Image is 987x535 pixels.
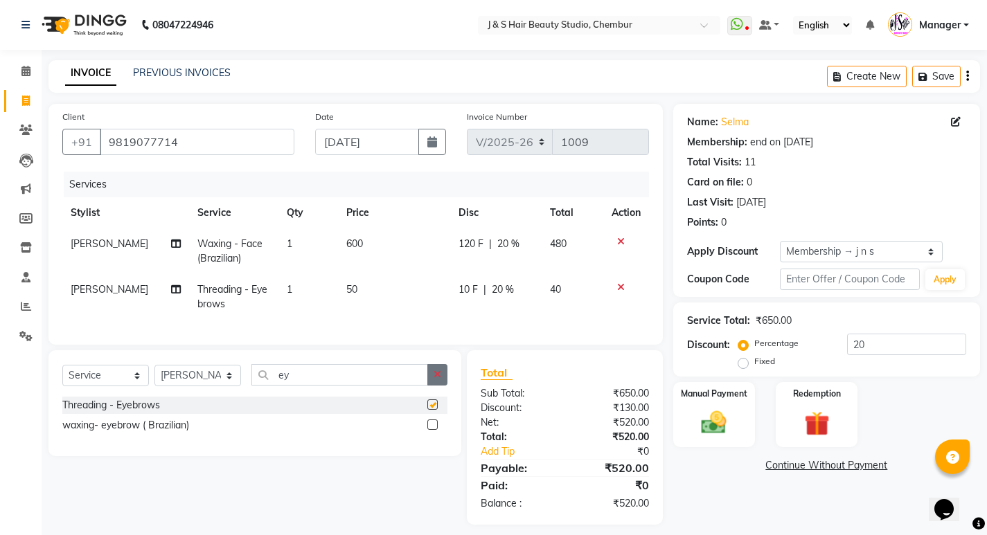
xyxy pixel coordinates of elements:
[564,401,659,415] div: ₹130.00
[721,115,749,129] a: Selma
[687,175,744,190] div: Card on file:
[919,18,961,33] span: Manager
[580,444,659,459] div: ₹0
[745,155,756,170] div: 11
[251,364,428,386] input: Search or Scan
[687,244,780,259] div: Apply Discount
[470,460,564,476] div: Payable:
[62,418,189,433] div: waxing- eyebrow ( Brazilian)
[564,430,659,444] div: ₹520.00
[470,386,564,401] div: Sub Total:
[676,458,977,473] a: Continue Without Payment
[687,155,742,170] div: Total Visits:
[747,175,752,190] div: 0
[133,66,231,79] a: PREVIOUS INVOICES
[736,195,766,210] div: [DATE]
[754,355,775,368] label: Fixed
[756,314,792,328] div: ₹650.00
[542,197,603,228] th: Total
[35,6,130,44] img: logo
[62,398,160,412] div: Threading - Eyebrows
[470,444,580,459] a: Add Tip
[62,111,85,123] label: Client
[481,365,513,380] span: Total
[497,237,519,251] span: 20 %
[470,401,564,415] div: Discount:
[750,135,813,149] div: end on [DATE]
[550,237,567,250] span: 480
[470,477,564,493] div: Paid:
[681,388,747,400] label: Manual Payment
[62,129,101,155] button: +91
[564,460,659,476] div: ₹520.00
[483,282,486,297] span: |
[687,215,718,230] div: Points:
[278,197,338,228] th: Qty
[687,338,730,352] div: Discount:
[338,197,450,228] th: Price
[564,496,659,511] div: ₹520.00
[912,66,961,87] button: Save
[489,237,492,251] span: |
[492,282,514,297] span: 20 %
[564,477,659,493] div: ₹0
[287,237,292,250] span: 1
[550,283,561,296] span: 40
[780,269,920,290] input: Enter Offer / Coupon Code
[65,61,116,86] a: INVOICE
[467,111,527,123] label: Invoice Number
[564,386,659,401] div: ₹650.00
[100,129,294,155] input: Search by Name/Mobile/Email/Code
[152,6,213,44] b: 08047224946
[564,415,659,430] div: ₹520.00
[827,66,907,87] button: Create New
[197,237,263,264] span: Waxing - Face (Brazilian)
[346,237,363,250] span: 600
[470,415,564,430] div: Net:
[346,283,357,296] span: 50
[888,12,912,37] img: Manager
[470,430,564,444] div: Total:
[189,197,278,228] th: Service
[687,314,750,328] div: Service Total:
[197,283,267,310] span: Threading - Eyebrows
[929,480,973,521] iframe: chat widget
[721,215,727,230] div: 0
[687,272,780,287] div: Coupon Code
[287,283,292,296] span: 1
[64,172,659,197] div: Services
[925,269,965,290] button: Apply
[315,111,334,123] label: Date
[687,135,747,149] div: Membership:
[793,388,841,400] label: Redemption
[459,282,478,297] span: 10 F
[797,408,837,439] img: _gift.svg
[71,283,148,296] span: [PERSON_NAME]
[693,408,734,437] img: _cash.svg
[470,496,564,511] div: Balance :
[71,237,148,250] span: [PERSON_NAME]
[687,195,733,210] div: Last Visit:
[459,237,483,251] span: 120 F
[603,197,649,228] th: Action
[687,115,718,129] div: Name:
[754,337,799,350] label: Percentage
[450,197,542,228] th: Disc
[62,197,189,228] th: Stylist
